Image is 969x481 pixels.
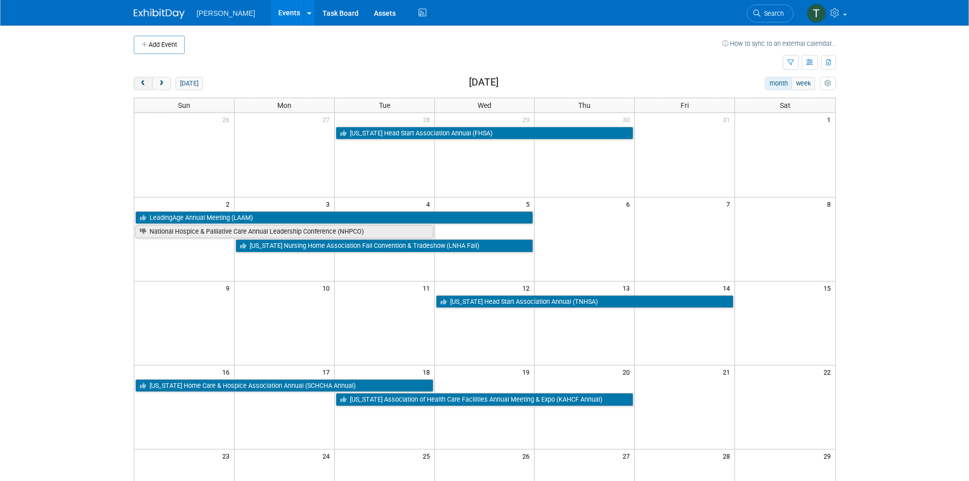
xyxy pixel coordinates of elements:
[823,449,835,462] span: 29
[236,239,534,252] a: [US_STATE] Nursing Home Association Fall Convention & Tradeshow (LNHA Fall)
[681,101,689,109] span: Fri
[725,197,735,210] span: 7
[135,379,433,392] a: [US_STATE] Home Care & Hospice Association Annual (SCHCHA Annual)
[221,449,234,462] span: 23
[422,365,434,378] span: 18
[152,77,171,90] button: next
[521,449,534,462] span: 26
[825,80,831,87] i: Personalize Calendar
[622,365,634,378] span: 20
[521,365,534,378] span: 19
[791,77,815,90] button: week
[820,77,835,90] button: myCustomButton
[765,77,792,90] button: month
[747,5,794,22] a: Search
[425,197,434,210] span: 4
[277,101,291,109] span: Mon
[225,197,234,210] span: 2
[321,281,334,294] span: 10
[336,393,634,406] a: [US_STATE] Association of Health Care Facilities Annual Meeting & Expo (KAHCF Annual)
[321,365,334,378] span: 17
[135,211,534,224] a: LeadingAge Annual Meeting (LAAM)
[780,101,790,109] span: Sat
[478,101,491,109] span: Wed
[135,225,433,238] a: National Hospice & Palliative Care Annual Leadership Conference (NHPCO)
[823,365,835,378] span: 22
[178,101,190,109] span: Sun
[221,113,234,126] span: 26
[823,281,835,294] span: 15
[622,281,634,294] span: 13
[722,365,735,378] span: 21
[722,449,735,462] span: 28
[469,77,498,88] h2: [DATE]
[134,77,153,90] button: prev
[722,113,735,126] span: 31
[525,197,534,210] span: 5
[722,40,836,47] a: How to sync to an external calendar...
[422,113,434,126] span: 28
[321,113,334,126] span: 27
[221,365,234,378] span: 16
[807,4,826,23] img: Traci Varon
[197,9,255,17] span: [PERSON_NAME]
[134,9,185,19] img: ExhibitDay
[325,197,334,210] span: 3
[422,449,434,462] span: 25
[521,281,534,294] span: 12
[321,449,334,462] span: 24
[336,127,634,140] a: [US_STATE] Head Start Association Annual (FHSA)
[379,101,390,109] span: Tue
[436,295,734,308] a: [US_STATE] Head Start Association Annual (TNHSA)
[826,113,835,126] span: 1
[622,449,634,462] span: 27
[578,101,591,109] span: Thu
[622,113,634,126] span: 30
[225,281,234,294] span: 9
[521,113,534,126] span: 29
[826,197,835,210] span: 8
[722,281,735,294] span: 14
[625,197,634,210] span: 6
[760,10,784,17] span: Search
[422,281,434,294] span: 11
[134,36,185,54] button: Add Event
[175,77,202,90] button: [DATE]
